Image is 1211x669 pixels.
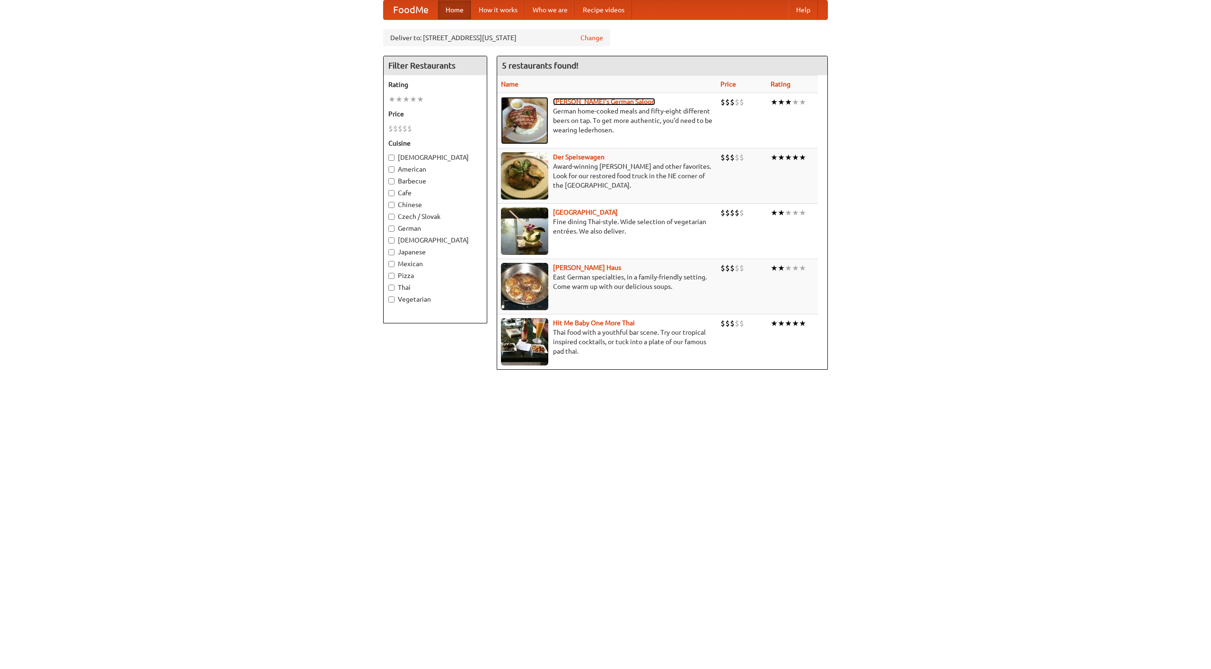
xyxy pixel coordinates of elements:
img: babythai.jpg [501,318,548,365]
li: $ [739,208,744,218]
b: [GEOGRAPHIC_DATA] [553,209,618,216]
label: American [388,165,482,174]
h4: Filter Restaurants [384,56,487,75]
li: ★ [778,208,785,218]
input: American [388,166,395,173]
li: $ [725,208,730,218]
label: Cafe [388,188,482,198]
div: Deliver to: [STREET_ADDRESS][US_STATE] [383,29,610,46]
li: $ [720,263,725,273]
li: ★ [785,97,792,107]
label: Chinese [388,200,482,209]
li: ★ [799,97,806,107]
a: Hit Me Baby One More Thai [553,319,635,327]
input: German [388,226,395,232]
label: Vegetarian [388,295,482,304]
label: [DEMOGRAPHIC_DATA] [388,153,482,162]
li: ★ [410,94,417,104]
label: [DEMOGRAPHIC_DATA] [388,235,482,245]
li: ★ [799,318,806,329]
li: ★ [785,318,792,329]
li: ★ [778,263,785,273]
li: $ [730,318,735,329]
ng-pluralize: 5 restaurants found! [502,61,579,70]
a: Der Speisewagen [553,153,605,161]
label: Japanese [388,247,482,257]
input: Vegetarian [388,296,395,303]
li: $ [725,152,730,163]
a: Help [789,0,818,19]
li: $ [735,318,739,329]
li: $ [388,123,393,134]
img: esthers.jpg [501,97,548,144]
a: FoodMe [384,0,438,19]
img: kohlhaus.jpg [501,263,548,310]
p: Thai food with a youthful bar scene. Try our tropical inspired cocktails, or tuck into a plate of... [501,328,713,356]
input: Thai [388,285,395,291]
li: ★ [799,263,806,273]
input: Czech / Slovak [388,214,395,220]
li: ★ [771,208,778,218]
li: ★ [778,318,785,329]
li: $ [739,263,744,273]
li: ★ [792,208,799,218]
p: East German specialties, in a family-friendly setting. Come warm up with our delicious soups. [501,272,713,291]
li: $ [407,123,412,134]
h5: Cuisine [388,139,482,148]
a: How it works [471,0,525,19]
li: $ [398,123,403,134]
li: ★ [799,152,806,163]
input: Mexican [388,261,395,267]
li: $ [725,263,730,273]
li: $ [739,152,744,163]
li: $ [730,208,735,218]
a: [PERSON_NAME] Haus [553,264,621,271]
p: Award-winning [PERSON_NAME] and other favorites. Look for our restored food truck in the NE corne... [501,162,713,190]
li: $ [730,97,735,107]
p: Fine dining Thai-style. Wide selection of vegetarian entrées. We also deliver. [501,217,713,236]
label: Barbecue [388,176,482,186]
li: $ [403,123,407,134]
li: $ [720,318,725,329]
input: Japanese [388,249,395,255]
li: ★ [417,94,424,104]
li: ★ [395,94,403,104]
h5: Price [388,109,482,119]
li: $ [725,318,730,329]
label: German [388,224,482,233]
li: $ [725,97,730,107]
a: Rating [771,80,790,88]
li: ★ [771,263,778,273]
input: Chinese [388,202,395,208]
input: Cafe [388,190,395,196]
li: ★ [799,208,806,218]
a: Home [438,0,471,19]
label: Pizza [388,271,482,280]
input: [DEMOGRAPHIC_DATA] [388,155,395,161]
li: $ [720,97,725,107]
img: speisewagen.jpg [501,152,548,200]
li: ★ [771,97,778,107]
a: Recipe videos [575,0,632,19]
a: Change [580,33,603,43]
a: Name [501,80,518,88]
li: $ [730,263,735,273]
li: $ [393,123,398,134]
li: $ [735,263,739,273]
a: [PERSON_NAME]'s German Saloon [553,98,655,105]
li: ★ [792,318,799,329]
label: Mexican [388,259,482,269]
li: $ [730,152,735,163]
label: Thai [388,283,482,292]
img: satay.jpg [501,208,548,255]
li: ★ [785,152,792,163]
input: Barbecue [388,178,395,184]
li: ★ [778,97,785,107]
li: $ [735,97,739,107]
li: ★ [771,152,778,163]
li: ★ [792,152,799,163]
li: $ [735,152,739,163]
